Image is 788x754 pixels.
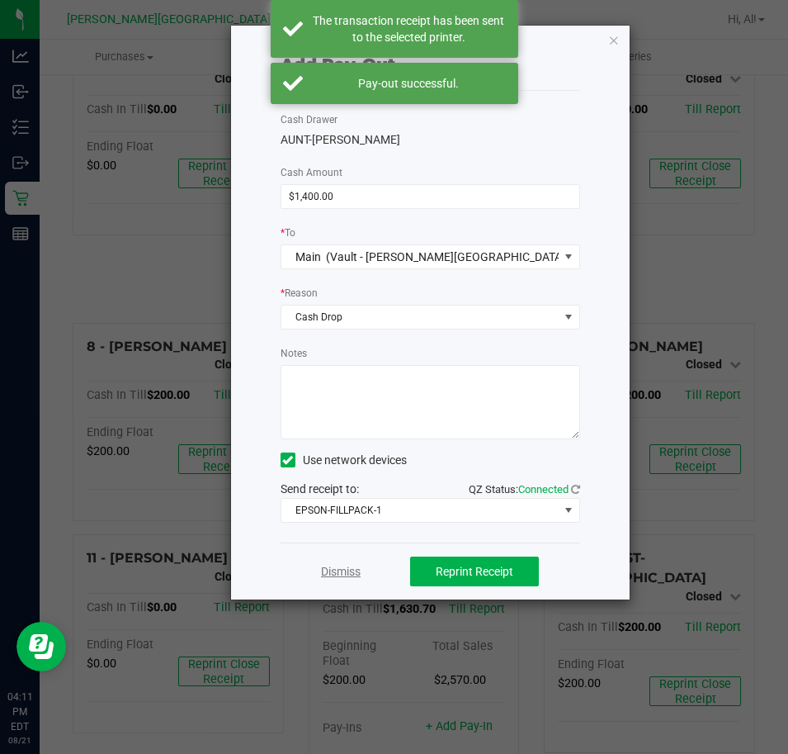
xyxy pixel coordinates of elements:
[295,250,321,263] span: Main
[281,167,342,178] span: Cash Amount
[281,499,559,522] span: EPSON-FILLPACK-1
[321,563,361,581] a: Dismiss
[281,346,307,361] label: Notes
[469,483,580,496] span: QZ Status:
[312,75,506,92] div: Pay-out successful.
[518,483,569,496] span: Connected
[281,306,559,329] span: Cash Drop
[281,286,318,301] label: Reason
[17,622,66,671] iframe: Resource center
[410,557,539,586] button: Reprint Receipt
[281,131,580,149] div: AUNT-[PERSON_NAME]
[281,482,359,496] span: Send receipt to:
[436,565,513,578] span: Reprint Receipt
[326,250,569,263] span: (Vault - [PERSON_NAME][GEOGRAPHIC_DATA])
[281,112,337,127] label: Cash Drawer
[312,12,506,45] div: The transaction receipt has been sent to the selected printer.
[281,452,407,469] label: Use network devices
[281,225,295,240] label: To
